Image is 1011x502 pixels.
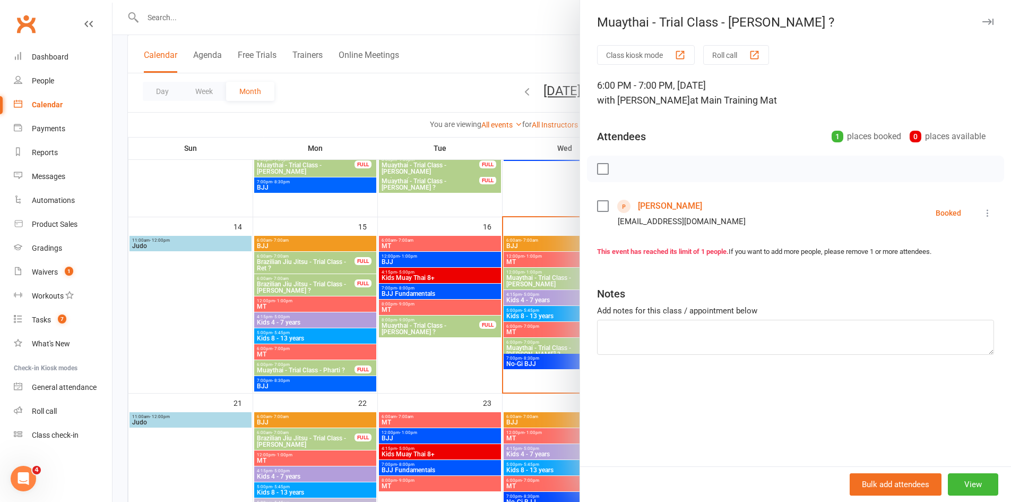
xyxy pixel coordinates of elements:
[832,131,843,142] div: 1
[32,124,65,133] div: Payments
[14,45,112,69] a: Dashboard
[32,100,63,109] div: Calendar
[597,78,994,108] div: 6:00 PM - 7:00 PM, [DATE]
[65,267,73,276] span: 1
[597,129,646,144] div: Attendees
[14,236,112,260] a: Gradings
[690,95,777,106] span: at Main Training Mat
[32,53,68,61] div: Dashboard
[32,220,77,228] div: Product Sales
[13,11,39,37] a: Clubworx
[14,69,112,93] a: People
[948,473,998,496] button: View
[32,466,41,474] span: 4
[14,212,112,236] a: Product Sales
[638,198,702,215] a: [PERSON_NAME]
[32,172,65,181] div: Messages
[32,316,51,324] div: Tasks
[703,45,769,65] button: Roll call
[32,339,70,348] div: What's New
[32,148,58,157] div: Reports
[32,268,58,276] div: Waivers
[910,131,921,142] div: 0
[14,260,112,284] a: Waivers 1
[618,215,746,228] div: [EMAIL_ADDRESS][DOMAIN_NAME]
[32,196,75,205] div: Automations
[832,129,901,144] div: places booked
[14,117,112,141] a: Payments
[32,383,97,392] div: General attendance
[32,407,57,415] div: Roll call
[14,93,112,117] a: Calendar
[58,314,66,324] span: 7
[597,304,994,317] div: Add notes for this class / appointment below
[14,376,112,399] a: General attendance kiosk mode
[597,286,625,301] div: Notes
[32,292,64,300] div: Workouts
[597,246,994,258] div: If you want to add more people, please remove 1 or more attendees.
[11,466,36,491] iframe: Intercom live chat
[580,15,1011,30] div: Muaythai - Trial Class - [PERSON_NAME] ?
[14,423,112,447] a: Class kiosk mode
[850,473,941,496] button: Bulk add attendees
[14,189,112,212] a: Automations
[936,209,961,217] div: Booked
[597,95,690,106] span: with [PERSON_NAME]
[32,244,62,252] div: Gradings
[14,332,112,356] a: What's New
[910,129,986,144] div: places available
[14,165,112,189] a: Messages
[597,248,729,256] strong: This event has reached its limit of 1 people.
[14,141,112,165] a: Reports
[14,284,112,308] a: Workouts
[597,45,695,65] button: Class kiosk mode
[32,431,79,439] div: Class check-in
[14,308,112,332] a: Tasks 7
[32,76,54,85] div: People
[14,399,112,423] a: Roll call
